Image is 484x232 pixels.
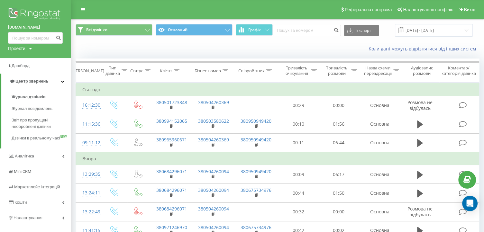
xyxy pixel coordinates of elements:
span: Центр звернень [15,79,48,84]
a: Центр звернень [1,74,71,89]
div: 11:15:36 [82,118,95,130]
a: 380503580622 [198,118,229,124]
span: Дашборд [12,63,30,68]
span: Дзвінки в реальному часі [12,135,60,141]
a: 380684296071 [156,187,187,193]
div: Бізнес номер [195,68,221,74]
div: Назва схеми переадресації [364,65,392,76]
div: [PERSON_NAME] [72,68,104,74]
td: 00:32 [279,202,319,221]
a: 380504260369 [198,99,229,105]
div: Open Intercom Messenger [462,196,478,211]
td: Основна [359,96,401,115]
a: 380684296071 [156,168,187,174]
span: Налаштування [14,215,42,220]
span: Маркетплейс інтеграцій [14,184,60,189]
a: 380504260094 [198,206,229,212]
a: 380950949420 [241,168,271,174]
div: 13:24:11 [82,187,95,199]
div: Коментар/категорія дзвінка [440,65,478,76]
a: 380950949420 [241,137,271,143]
td: 00:09 [279,165,319,184]
td: Основна [359,133,401,152]
td: Основна [359,165,401,184]
td: Основна [359,202,401,221]
span: Розмова не відбулась [407,206,433,218]
div: Співробітник [238,68,264,74]
a: 380965960671 [156,137,187,143]
td: 00:10 [279,115,319,133]
div: 16:12:30 [82,99,95,112]
input: Пошук за номером [8,32,63,44]
button: Експорт [344,25,379,36]
span: Звіт про пропущені необроблені дзвінки [12,117,68,130]
div: Аудіозапис розмови [406,65,437,76]
a: Журнал дзвінків [12,91,71,103]
a: 380675734976 [241,224,271,230]
td: 00:44 [279,184,319,202]
div: 13:29:35 [82,168,95,181]
div: Статус [130,68,143,74]
div: Клієнт [160,68,172,74]
span: Аналiтика [15,154,34,158]
span: Розмова не відбулась [407,99,433,111]
a: Журнал повідомлень [12,103,71,114]
span: Графік [248,28,261,32]
a: Коли дані можуть відрізнятися вiд інших систем [369,46,479,52]
td: 01:56 [319,115,359,133]
a: 380950949420 [241,118,271,124]
td: 00:00 [319,96,359,115]
td: 06:17 [319,165,359,184]
td: 01:50 [319,184,359,202]
input: Пошук за номером [273,25,341,36]
a: 380504260094 [198,187,229,193]
span: Налаштування профілю [403,7,453,12]
a: Звіт про пропущені необроблені дзвінки [12,114,71,132]
span: Mini CRM [14,169,31,174]
a: 380971246970 [156,224,187,230]
a: 380504260369 [198,137,229,143]
button: Графік [236,24,273,36]
div: Проекти [8,45,25,52]
td: 06:44 [319,133,359,152]
span: Журнал дзвінків [12,94,46,100]
div: 09:11:12 [82,137,95,149]
a: Дзвінки в реальному часіNEW [12,132,71,144]
span: Кошти [14,200,27,205]
td: 00:11 [279,133,319,152]
td: 00:29 [279,96,319,115]
a: [DOMAIN_NAME] [8,24,63,31]
a: 380684296071 [156,206,187,212]
div: Тип дзвінка [105,65,120,76]
span: Журнал повідомлень [12,105,52,112]
div: Тривалість розмови [324,65,350,76]
a: 380501723848 [156,99,187,105]
button: Основний [156,24,233,36]
td: Основна [359,115,401,133]
a: 380994152065 [156,118,187,124]
button: Всі дзвінки [76,24,152,36]
span: Реферальна програма [345,7,392,12]
td: 00:00 [319,202,359,221]
a: 380504260094 [198,168,229,174]
img: Ringostat logo [8,6,63,22]
a: 380504260094 [198,224,229,230]
span: Вихід [464,7,475,12]
div: 13:22:49 [82,206,95,218]
a: 380675734976 [241,187,271,193]
td: Основна [359,184,401,202]
span: Всі дзвінки [86,27,107,32]
div: Тривалість очікування [284,65,309,76]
